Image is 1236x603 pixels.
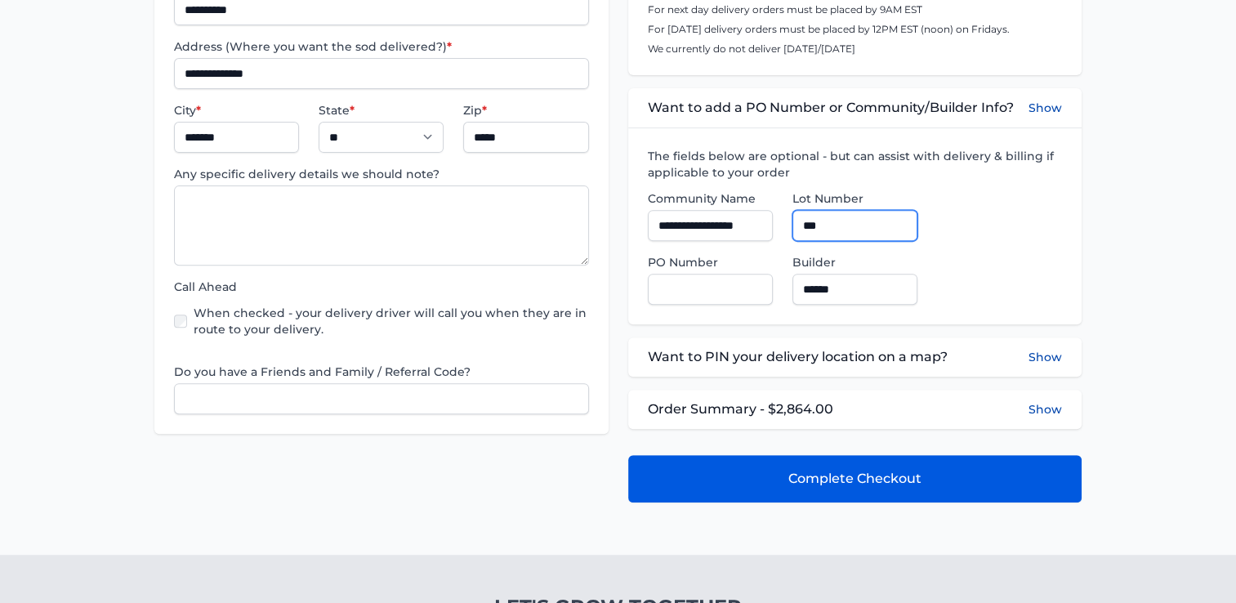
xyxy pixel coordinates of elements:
[648,190,773,207] label: Community Name
[1029,98,1062,118] button: Show
[174,102,299,118] label: City
[174,166,588,182] label: Any specific delivery details we should note?
[792,190,917,207] label: Lot Number
[648,347,948,367] span: Want to PIN your delivery location on a map?
[174,279,588,295] label: Call Ahead
[648,148,1062,181] label: The fields below are optional - but can assist with delivery & billing if applicable to your order
[628,455,1082,502] button: Complete Checkout
[648,42,1062,56] p: We currently do not deliver [DATE]/[DATE]
[648,254,773,270] label: PO Number
[788,469,921,489] span: Complete Checkout
[792,254,917,270] label: Builder
[174,38,588,55] label: Address (Where you want the sod delivered?)
[648,3,1062,16] p: For next day delivery orders must be placed by 9AM EST
[319,102,444,118] label: State
[1029,347,1062,367] button: Show
[1029,401,1062,418] button: Show
[648,98,1014,118] span: Want to add a PO Number or Community/Builder Info?
[648,23,1062,36] p: For [DATE] delivery orders must be placed by 12PM EST (noon) on Fridays.
[174,364,588,380] label: Do you have a Friends and Family / Referral Code?
[194,305,588,337] label: When checked - your delivery driver will call you when they are in route to your delivery.
[463,102,588,118] label: Zip
[648,400,833,419] span: Order Summary - $2,864.00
